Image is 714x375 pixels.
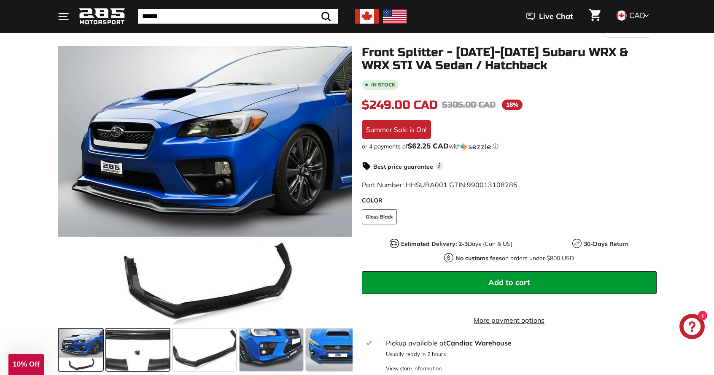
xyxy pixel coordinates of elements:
input: Search [138,9,338,24]
button: Live Chat [515,6,584,27]
span: $62.25 CAD [408,141,449,150]
img: Sezzle [461,143,491,151]
p: on orders under $800 USD [455,254,574,263]
a: More payment options [362,315,657,325]
span: i [435,162,443,170]
inbox-online-store-chat: Shopify online store chat [677,314,707,341]
strong: Candiac Warehouse [446,339,512,347]
button: Add to cart [362,271,657,294]
img: Logo_285_Motorsport_areodynamics_components [79,7,125,27]
span: 10% Off [13,360,39,368]
span: Part Number: HHSUBA001 GTIN: [362,181,517,189]
p: Days (Can & US) [401,240,512,248]
a: Cart [584,2,606,31]
label: COLOR [362,196,657,205]
div: or 4 payments of$62.25 CADwithSezzle Click to learn more about Sezzle [362,142,657,151]
span: Live Chat [539,11,573,22]
strong: 30-Days Return [584,240,628,248]
strong: Estimated Delivery: 2-3 [401,240,468,248]
p: Usually ready in 2 hours [386,350,651,358]
div: View store information [386,364,442,372]
strong: Best price guarantee [373,163,433,170]
span: 18% [502,100,523,110]
span: Add to cart [488,278,530,287]
span: $305.00 CAD [442,100,496,110]
div: or 4 payments of with [362,142,657,151]
strong: No customs fees [455,254,502,262]
span: CAD [629,11,645,20]
b: In stock [371,82,395,87]
div: Pickup available at [386,338,651,348]
span: 990013108285 [467,181,517,189]
span: $249.00 CAD [362,98,438,112]
div: Summer Sale is On! [362,120,431,139]
div: 10% Off [8,354,44,375]
h1: Front Splitter - [DATE]-[DATE] Subaru WRX & WRX STI VA Sedan / Hatchback [362,46,657,72]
